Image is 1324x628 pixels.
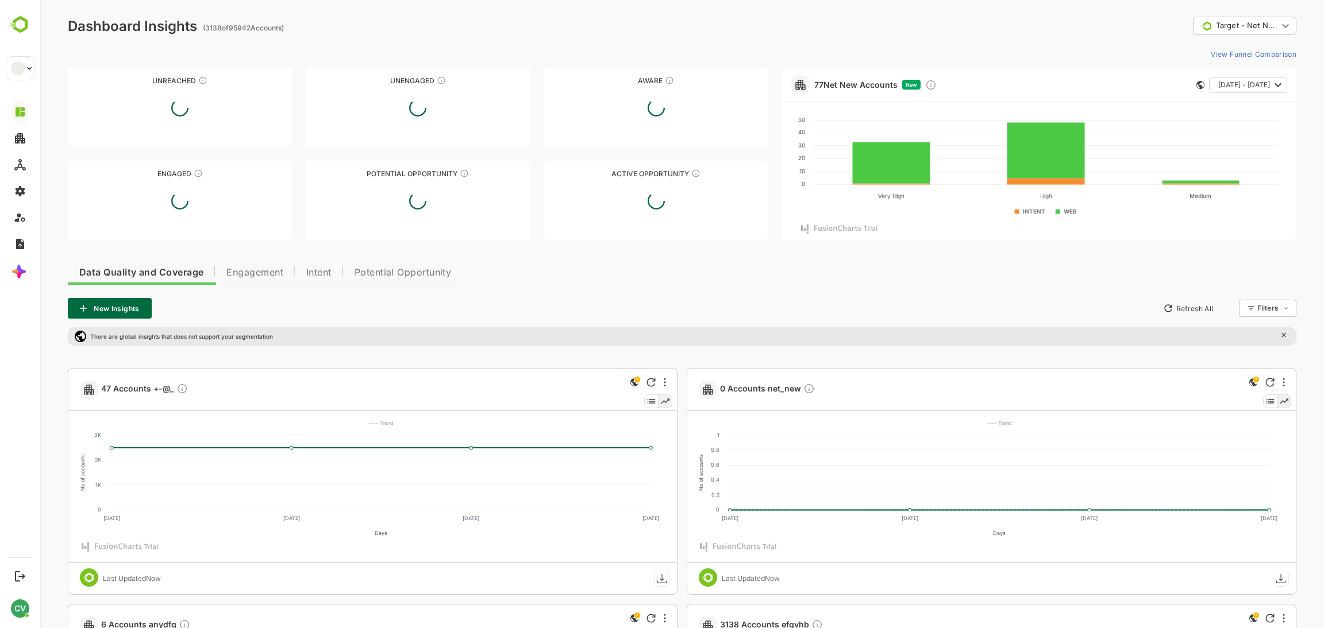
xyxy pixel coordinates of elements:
[1166,45,1256,63] button: View Funnel Comparison
[28,169,252,178] div: Engaged
[186,268,243,277] span: Engagement
[671,476,679,483] text: 0.4
[677,432,679,438] text: 1
[1118,299,1178,317] button: Refresh All
[651,169,660,178] div: These accounts have open opportunities which might be at any of the Sales Stages
[865,82,877,88] span: New
[136,383,148,396] div: Description not present
[61,383,152,396] a: 47 Accounts +-@_Description not present
[243,515,259,521] text: [DATE]
[39,454,45,491] text: No of accounts
[266,268,291,277] span: Intent
[680,383,779,396] a: 0 Accounts net_newDescription not present
[63,574,121,583] div: Last Updated Now
[1176,21,1238,30] span: Target - Net New
[838,192,864,200] text: Very High
[39,268,163,277] span: Data Quality and Coverage
[1169,77,1247,93] button: [DATE] - [DATE]
[623,614,626,623] div: More
[63,515,80,521] text: [DATE]
[761,180,765,187] text: 0
[397,76,406,85] div: These accounts have not shown enough engagement and need nurturing
[1242,614,1245,623] div: More
[55,482,61,488] text: 1K
[671,462,679,468] text: 0.6
[1156,81,1164,89] div: This card does not support filter and segments
[602,515,619,521] text: [DATE]
[503,76,728,85] div: Aware
[682,574,740,583] div: Last Updated Now
[1206,375,1220,391] div: This is a global insight. Segment selection is not applicable for this view
[1000,192,1012,200] text: High
[606,614,615,623] div: Refresh
[774,80,857,90] a: 77Net New Accounts
[676,506,679,513] text: 0
[28,298,111,319] button: New Insights
[758,116,765,123] text: 50
[758,142,765,149] text: 30
[55,456,61,463] text: 2K
[1216,298,1256,319] div: Filters
[6,14,35,36] img: BambooboxLogoMark.f1c84d78b4c51b1a7b5f700c9845e183.svg
[1221,515,1237,521] text: [DATE]
[1217,304,1238,312] div: Filters
[1150,192,1172,199] text: Medium
[758,129,765,135] text: 40
[163,24,244,32] ag: ( 3138 of 95942 Accounts)
[625,76,634,85] div: These accounts have just entered the buying cycle and need further nurturing
[671,491,679,498] text: 0.2
[885,79,896,91] div: Discover new ICP-fit accounts showing engagement — via intent surges, anonymous website visits, L...
[11,61,25,75] div: __
[57,506,61,513] text: 0
[1225,378,1234,387] div: Refresh
[1161,21,1238,31] div: Target - Net New
[153,169,163,178] div: These accounts are warm, further nurturing would qualify them to MQAs
[1041,515,1058,521] text: [DATE]
[1242,378,1245,387] div: More
[265,76,490,85] div: Unengaged
[422,515,439,521] text: [DATE]
[763,383,775,396] div: Description not present
[606,378,615,387] div: Refresh
[419,169,429,178] div: These accounts are MQAs and can be passed on to Inside Sales
[11,599,29,618] div: CV
[623,378,626,387] div: More
[54,432,61,438] text: 3K
[947,420,972,426] text: ---- Trend
[671,447,679,453] text: 0.8
[158,76,167,85] div: These accounts have not been engaged with for a defined time period
[1178,77,1230,92] span: [DATE] - [DATE]
[28,18,157,34] div: Dashboard Insights
[314,268,411,277] span: Potential Opportunity
[587,375,601,391] div: This is a global insight. Segment selection is not applicable for this view
[680,383,775,396] span: 0 Accounts net_new
[329,420,353,426] text: ---- Trend
[758,154,765,161] text: 20
[759,168,765,175] text: 10
[28,76,252,85] div: Unreached
[682,515,698,521] text: [DATE]
[1153,15,1256,37] div: Target - Net New
[503,169,728,178] div: Active Opportunity
[861,515,878,521] text: [DATE]
[1206,611,1220,627] div: This is a global insight. Segment selection is not applicable for this view
[61,383,148,396] span: 47 Accounts +-@_
[658,454,664,491] text: No of accounts
[587,611,601,627] div: This is a global insight. Segment selection is not applicable for this view
[50,333,233,340] p: There are global insights that does not support your segmentation
[265,169,490,178] div: Potential Opportunity
[1225,614,1234,623] div: Refresh
[12,568,28,584] button: Logout
[953,530,966,536] text: Days
[334,530,347,536] text: Days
